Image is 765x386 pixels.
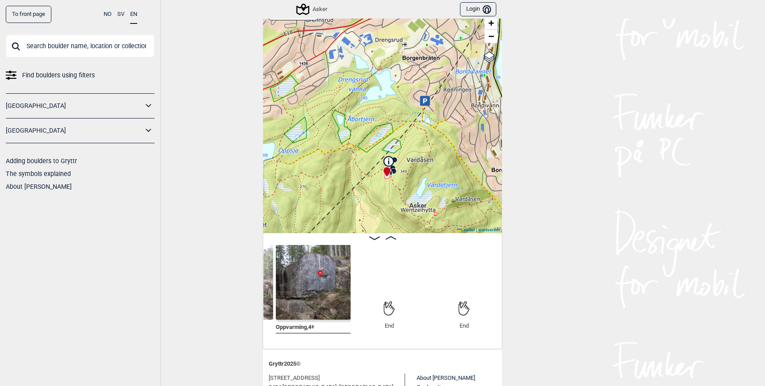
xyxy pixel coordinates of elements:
a: Adding boulders to Gryttr [6,157,77,164]
span: − [488,31,494,42]
a: Find boulders using filters [6,69,155,82]
span: | [476,227,477,232]
span: [STREET_ADDRESS] [269,374,320,383]
span: Find boulders using filters [22,69,95,82]
input: Search boulder name, location or collection [6,34,155,57]
a: Leaflet [457,227,475,232]
a: Zoom in [484,16,498,30]
a: [GEOGRAPHIC_DATA] [6,124,143,137]
span: Oppvarming , 4+ [276,322,314,330]
button: EN [130,6,137,24]
button: NO [104,6,112,23]
a: Kartverket [479,227,500,232]
button: Login [460,2,496,17]
span: + [488,17,494,28]
div: Gryttr 2025 © [269,355,496,374]
a: About [PERSON_NAME] [417,375,475,381]
a: To front page [6,6,51,23]
a: [GEOGRAPHIC_DATA] [6,99,143,112]
div: Asker [297,4,327,15]
button: SV [117,6,124,23]
a: Zoom out [484,30,498,43]
img: Oppvarming 211205 [276,245,351,320]
div: Asker [415,192,421,198]
a: The symbols explained [6,170,71,177]
a: Layers [481,47,498,67]
a: About [PERSON_NAME] [6,183,72,190]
